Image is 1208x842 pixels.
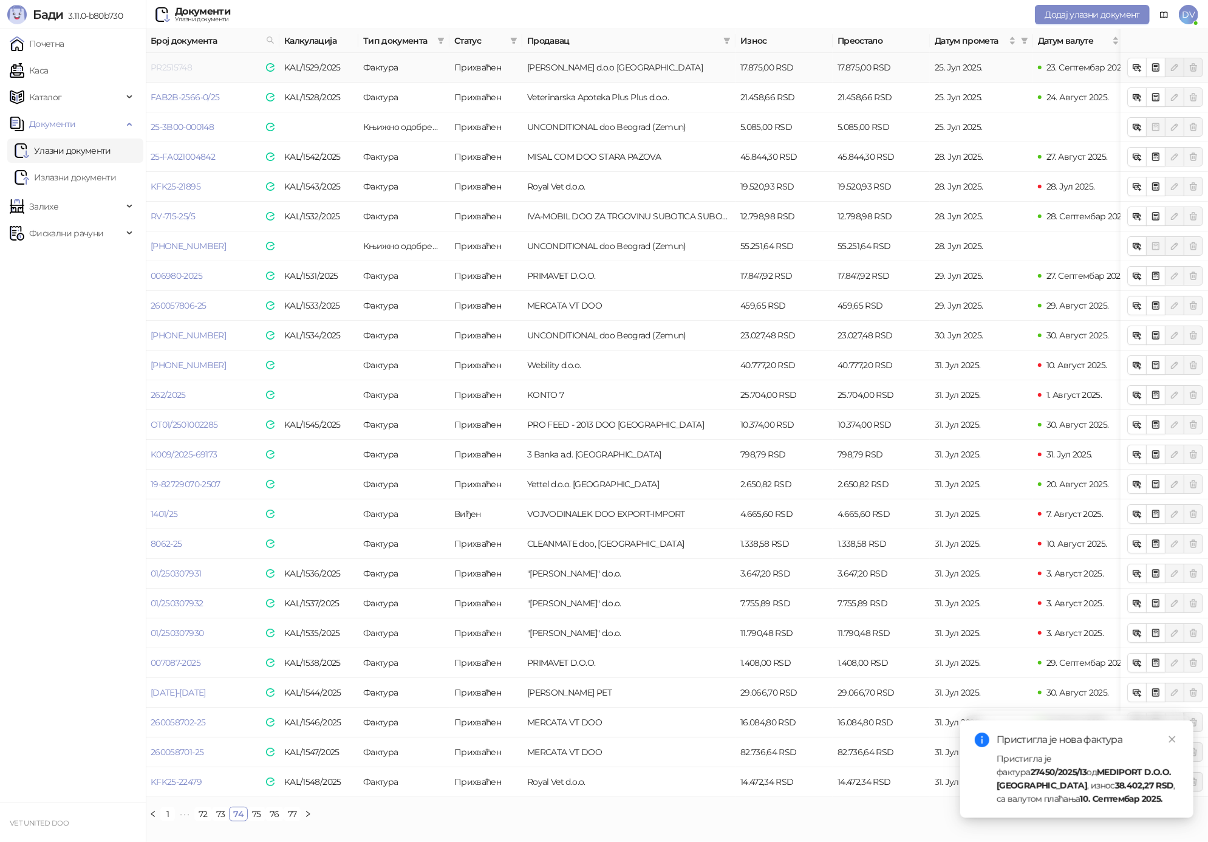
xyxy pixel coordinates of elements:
[358,589,449,618] td: Фактура
[358,410,449,440] td: Фактура
[735,112,833,142] td: 5.085,00 RSD
[833,321,930,351] td: 23.027,48 RSD
[735,499,833,529] td: 4.665,60 RSD
[930,291,1033,321] td: 29. Јул 2025.
[833,380,930,410] td: 25.704,00 RSD
[160,807,175,821] li: 1
[930,440,1033,470] td: 31. Јул 2025.
[833,172,930,202] td: 19.520,93 RSD
[279,321,358,351] td: KAL/1534/2025
[930,261,1033,291] td: 29. Јул 2025.
[449,499,522,529] td: Виђен
[723,37,731,44] span: filter
[449,559,522,589] td: Прихваћен
[522,440,735,470] td: 3 Banka a.d. Novi Sad
[151,657,200,668] a: 007087-2025
[510,37,517,44] span: filter
[1046,211,1128,222] span: 28. Септембар 2025.
[161,807,174,821] a: 1
[930,559,1033,589] td: 31. Јул 2025.
[435,32,447,50] span: filter
[266,599,275,608] img: e-Faktura
[29,112,75,136] span: Документи
[449,112,522,142] td: Прихваћен
[358,291,449,321] td: Фактура
[151,598,203,609] a: 01/250307932
[1046,360,1107,371] span: 10. Август 2025.
[449,231,522,261] td: Прихваћен
[449,261,522,291] td: Прихваћен
[266,659,275,667] img: e-Faktura
[151,270,202,281] a: 006980-2025
[279,559,358,589] td: KAL/1536/2025
[930,202,1033,231] td: 28. Јул 2025.
[151,717,205,728] a: 260058702-25
[149,810,157,818] span: left
[522,112,735,142] td: UNCONDITIONAL doo Beograd (Zemun)
[833,410,930,440] td: 10.374,00 RSD
[735,231,833,261] td: 55.251,64 RSD
[151,449,217,460] a: K009/2025-69173
[833,648,930,678] td: 1.408,00 RSD
[735,172,833,202] td: 19.520,93 RSD
[15,139,111,163] a: Ulazni dokumentiУлазни документи
[358,529,449,559] td: Фактура
[449,589,522,618] td: Прихваћен
[930,142,1033,172] td: 28. Јул 2025.
[833,29,930,53] th: Преостало
[266,450,275,459] img: e-Faktura
[279,678,358,708] td: KAL/1544/2025
[522,559,735,589] td: "PREMIL" d.o.o.
[279,172,358,202] td: KAL/1543/2025
[930,470,1033,499] td: 31. Јул 2025.
[735,589,833,618] td: 7.755,89 RSD
[522,53,735,83] td: Marlo Farma d.o.o BEOGRAD
[975,733,989,747] span: info-circle
[63,10,123,21] span: 3.11.0-b80b730
[358,499,449,529] td: Фактура
[1046,479,1109,490] span: 20. Август 2025.
[358,440,449,470] td: Фактура
[735,559,833,589] td: 3.647,20 RSD
[266,688,275,697] img: e-Faktura
[358,231,449,261] td: Књижно одобрење
[29,194,58,219] span: Залихе
[248,807,265,821] a: 75
[266,272,275,280] img: e-Faktura
[279,410,358,440] td: KAL/1545/2025
[358,618,449,648] td: Фактура
[930,380,1033,410] td: 31. Јул 2025.
[175,7,230,16] div: Документи
[735,53,833,83] td: 17.875,00 RSD
[266,301,275,310] img: e-Faktura
[358,470,449,499] td: Фактура
[151,330,226,341] a: [PHONE_NUMBER]
[1046,330,1109,341] span: 30. Август 2025.
[735,618,833,648] td: 11.790,48 RSD
[522,291,735,321] td: MERCATA VT DOO
[997,733,1179,747] div: Пристигла је нова фактура
[1046,657,1128,668] span: 29. Септембар 2025.
[833,440,930,470] td: 798,79 RSD
[151,92,219,103] a: FAB2B-2566-0/25
[266,510,275,518] img: e-Faktura
[358,83,449,112] td: Фактура
[229,807,248,821] li: 74
[930,618,1033,648] td: 31. Јул 2025.
[508,32,520,50] span: filter
[833,470,930,499] td: 2.650,82 RSD
[1046,538,1107,549] span: 10. Август 2025.
[833,499,930,529] td: 4.665,60 RSD
[151,389,186,400] a: 262/2025
[284,807,301,821] a: 77
[735,738,833,767] td: 82.736,64 RSD
[301,807,315,821] button: right
[151,747,203,758] a: 260058701-25
[279,53,358,83] td: KAL/1529/2025
[279,83,358,112] td: KAL/1528/2025
[7,5,27,24] img: Logo
[1046,628,1104,638] span: 3. Август 2025.
[151,211,195,222] a: RV-715-25/5
[213,807,229,821] a: 73
[358,351,449,380] td: Фактура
